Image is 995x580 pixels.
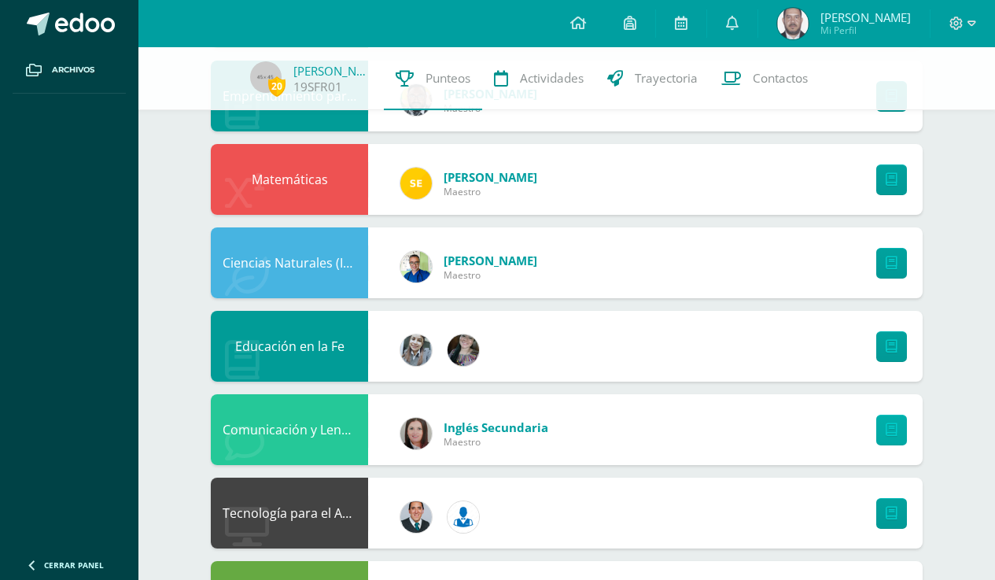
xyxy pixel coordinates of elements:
[444,419,548,435] span: Inglés Secundaria
[400,501,432,533] img: 2306758994b507d40baaa54be1d4aa7e.png
[753,70,808,87] span: Contactos
[44,560,104,571] span: Cerrar panel
[211,311,368,382] div: Educación en la Fe
[820,9,911,25] span: [PERSON_NAME]
[635,70,698,87] span: Trayectoria
[400,168,432,199] img: 03c2987289e60ca238394da5f82a525a.png
[444,268,537,282] span: Maestro
[777,8,809,39] img: bd14c0aad81857970534de931244c1e7.png
[211,478,368,549] div: Tecnología para el Aprendizaje y la Comunicación (Informática)
[448,334,479,366] img: 8322e32a4062cfa8b237c59eedf4f548.png
[211,394,368,465] div: Comunicación y Lenguaje, Idioma Extranjero Inglés
[250,61,282,93] img: 45x45
[400,418,432,449] img: 8af0450cf43d44e38c4a1497329761f3.png
[293,79,342,95] a: 19SFR01
[820,24,911,37] span: Mi Perfil
[384,47,482,110] a: Punteos
[13,47,126,94] a: Archivos
[211,227,368,298] div: Ciencias Naturales (Introducción a la Biología)
[595,47,709,110] a: Trayectoria
[444,185,537,198] span: Maestro
[400,334,432,366] img: cba4c69ace659ae4cf02a5761d9a2473.png
[482,47,595,110] a: Actividades
[444,253,537,268] span: [PERSON_NAME]
[448,501,479,533] img: 6ed6846fa57649245178fca9fc9a58dd.png
[709,47,820,110] a: Contactos
[400,251,432,283] img: 692ded2a22070436d299c26f70cfa591.png
[520,70,584,87] span: Actividades
[444,435,548,449] span: Maestro
[444,169,537,185] span: [PERSON_NAME]
[211,144,368,215] div: Matemáticas
[426,70,470,87] span: Punteos
[52,64,94,76] span: Archivos
[268,76,286,96] span: 20
[293,63,372,79] a: [PERSON_NAME]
